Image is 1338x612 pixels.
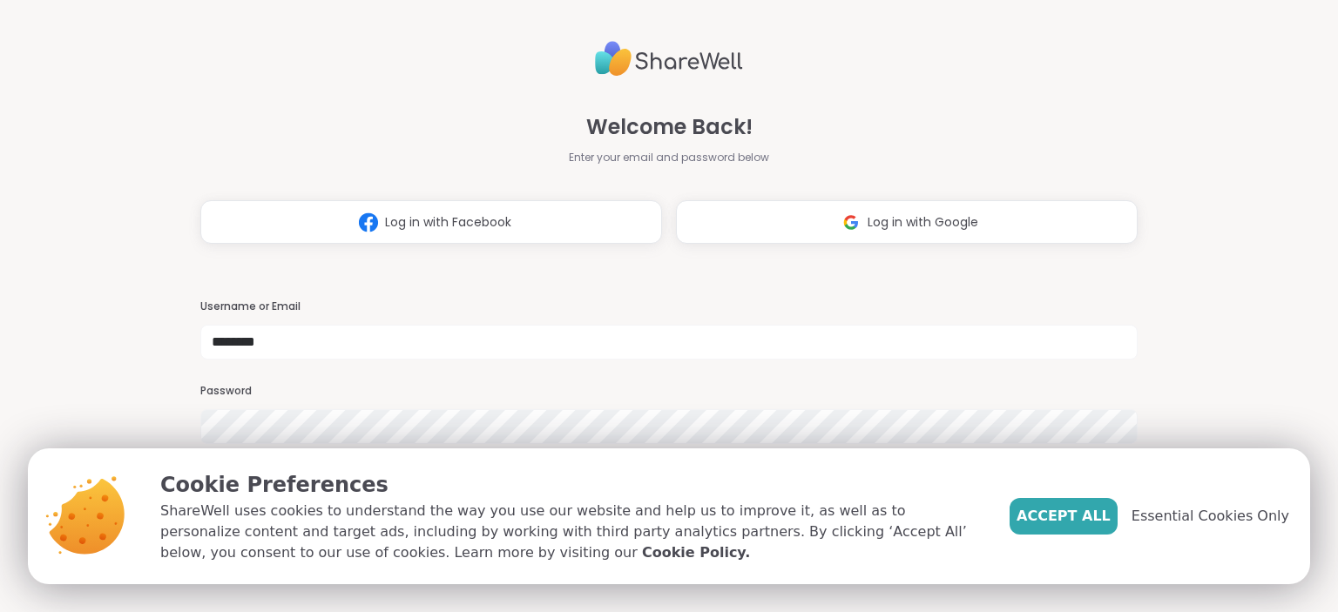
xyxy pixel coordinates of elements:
button: Log in with Facebook [200,200,662,244]
p: ShareWell uses cookies to understand the way you use our website and help us to improve it, as we... [160,501,982,563]
span: Accept All [1017,506,1111,527]
h3: Username or Email [200,299,1137,314]
img: ShareWell Logo [595,34,743,84]
span: Log in with Facebook [385,213,511,232]
img: ShareWell Logomark [835,206,868,239]
img: ShareWell Logomark [352,206,385,239]
span: Enter your email and password below [569,150,769,165]
span: Essential Cookies Only [1132,506,1289,527]
button: Log in with Google [676,200,1138,244]
span: Log in with Google [868,213,978,232]
button: Accept All [1010,498,1118,535]
h3: Password [200,384,1137,399]
span: Welcome Back! [586,111,753,143]
a: Forgot Password? [200,447,1137,463]
p: Cookie Preferences [160,469,982,501]
a: Cookie Policy. [642,542,750,563]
